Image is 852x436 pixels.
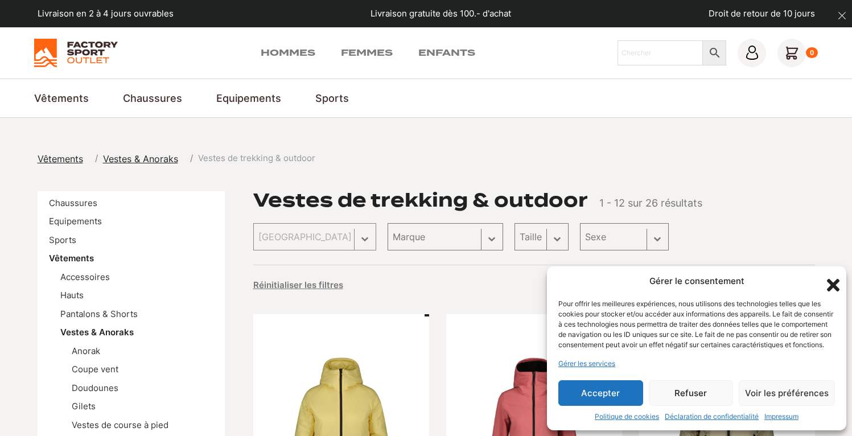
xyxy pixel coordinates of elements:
a: Hommes [261,46,315,60]
a: Equipements [49,216,102,227]
a: Déclaration de confidentialité [665,412,759,422]
a: Gérer les services [558,359,615,369]
span: Vestes de trekking & outdoor [198,152,315,165]
button: Accepter [558,380,643,406]
nav: breadcrumbs [38,152,315,166]
a: Enfants [418,46,475,60]
img: Factory Sport Outlet [34,39,118,67]
input: Chercher [618,40,703,65]
a: Vêtements [38,152,90,166]
a: Gilets [72,401,96,412]
a: Femmes [341,46,393,60]
a: Vestes & Anoraks [60,327,134,338]
a: Vestes de course à pied [72,419,168,430]
a: Doudounes [72,382,118,393]
button: Voir les préférences [739,380,835,406]
div: Pour offrir les meilleures expériences, nous utilisons des technologies telles que les cookies po... [558,299,834,350]
a: Chaussures [49,198,97,208]
p: Droit de retour de 10 jours [709,7,815,20]
p: Livraison gratuite dès 100.- d'achat [371,7,511,20]
span: Vêtements [38,153,83,164]
a: Anorak [72,345,100,356]
a: Vestes & Anoraks [103,152,185,166]
a: Sports [49,235,76,245]
p: Livraison en 2 à 4 jours ouvrables [38,7,174,20]
a: Accessoires [60,272,110,282]
span: Vestes & Anoraks [103,153,178,164]
a: Coupe vent [72,364,118,375]
h1: Vestes de trekking & outdoor [253,191,588,209]
div: Fermer la boîte de dialogue [824,275,835,287]
a: Politique de cookies [595,412,659,422]
a: Vêtements [49,253,94,264]
a: Chaussures [123,91,182,106]
a: Sports [315,91,349,106]
a: Pantalons & Shorts [60,309,138,319]
a: Impressum [764,412,799,422]
button: dismiss [832,6,852,26]
a: Hauts [60,290,84,301]
a: Equipements [216,91,281,106]
div: 0 [806,47,818,59]
a: Vêtements [34,91,89,106]
button: Refuser [649,380,734,406]
div: Gérer le consentement [649,275,744,288]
